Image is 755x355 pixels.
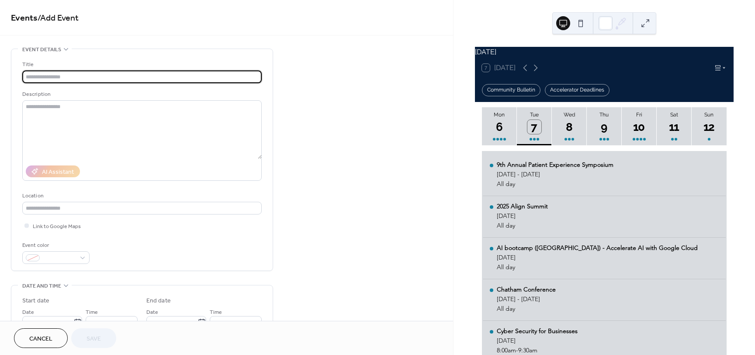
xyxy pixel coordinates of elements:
span: Cancel [29,334,52,344]
div: Cyber Security for Businesses [497,327,578,335]
span: Date [146,308,158,317]
span: Time [86,308,98,317]
span: - [516,346,518,354]
span: / Add Event [38,10,79,27]
button: Sat11 [657,107,692,146]
span: Date and time [22,281,61,291]
div: Location [22,191,260,200]
span: 9:30am [518,346,537,354]
span: 8:00am [497,346,516,354]
div: 6 [492,120,507,134]
div: [DATE] - [DATE] [497,170,613,178]
div: [DATE] [475,47,734,57]
div: Chatham Conference [497,285,556,293]
span: Event details [22,45,61,54]
button: Sun12 [692,107,727,146]
span: Date [22,308,34,317]
div: Community Bulletin [482,84,540,96]
div: Sun [694,112,724,118]
div: [DATE] - [DATE] [497,295,556,303]
span: Time [210,308,222,317]
div: AI bootcamp ([GEOGRAPHIC_DATA]) - Accelerate AI with Google Cloud [497,244,698,252]
div: All day [497,263,698,271]
div: Wed [554,112,584,118]
div: All day [497,180,613,188]
div: 10 [632,120,647,134]
div: 11 [667,120,682,134]
div: Thu [589,112,619,118]
div: Event color [22,241,88,250]
div: 7 [527,120,542,134]
div: Mon [485,112,514,118]
div: 8 [562,120,577,134]
div: All day [497,221,548,229]
div: [DATE] [497,337,578,344]
button: Cancel [14,328,68,348]
div: 9th Annual Patient Experience Symposium [497,161,613,169]
div: 12 [702,120,717,134]
div: Sat [659,112,689,118]
div: [DATE] [497,253,698,261]
div: Title [22,60,260,69]
div: All day [497,305,556,313]
span: Link to Google Maps [33,222,81,231]
div: Description [22,90,260,99]
div: Fri [624,112,654,118]
div: [DATE] [497,212,548,220]
div: Accelerator Deadlines [545,84,610,96]
button: Mon6 [482,107,517,146]
div: Tue [519,112,549,118]
div: End date [146,296,171,306]
button: Fri10 [622,107,657,146]
div: 2025 Align Summit [497,202,548,210]
button: Thu9 [587,107,622,146]
div: 9 [597,120,612,134]
button: Tue7 [517,107,552,146]
button: Wed8 [552,107,587,146]
div: Start date [22,296,49,306]
a: Events [11,10,38,27]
